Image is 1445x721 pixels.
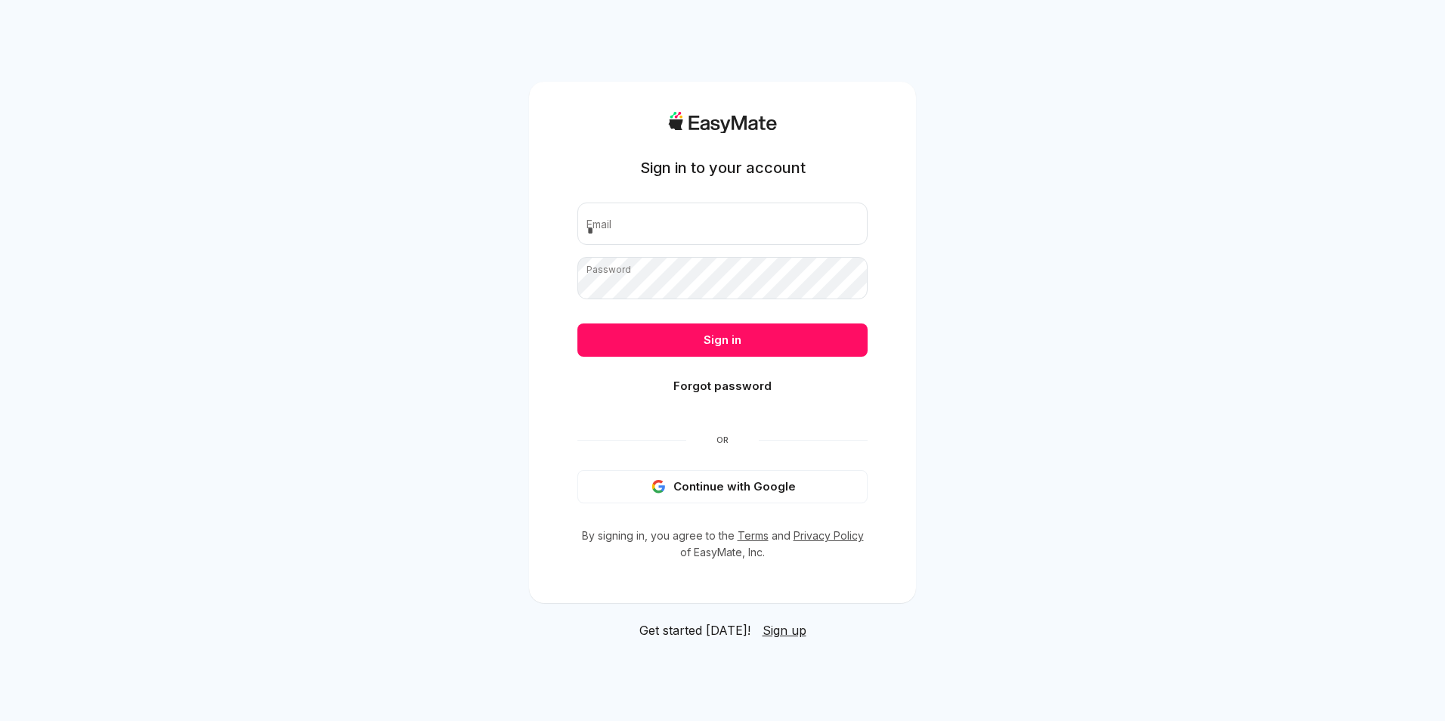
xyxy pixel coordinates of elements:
a: Privacy Policy [794,529,864,542]
a: Terms [738,529,769,542]
a: Sign up [763,621,806,639]
h1: Sign in to your account [640,157,806,178]
span: Or [686,434,759,446]
span: Get started [DATE]! [639,621,750,639]
p: By signing in, you agree to the and of EasyMate, Inc. [577,528,868,561]
button: Continue with Google [577,470,868,503]
button: Sign in [577,323,868,357]
button: Forgot password [577,370,868,403]
span: Sign up [763,623,806,638]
